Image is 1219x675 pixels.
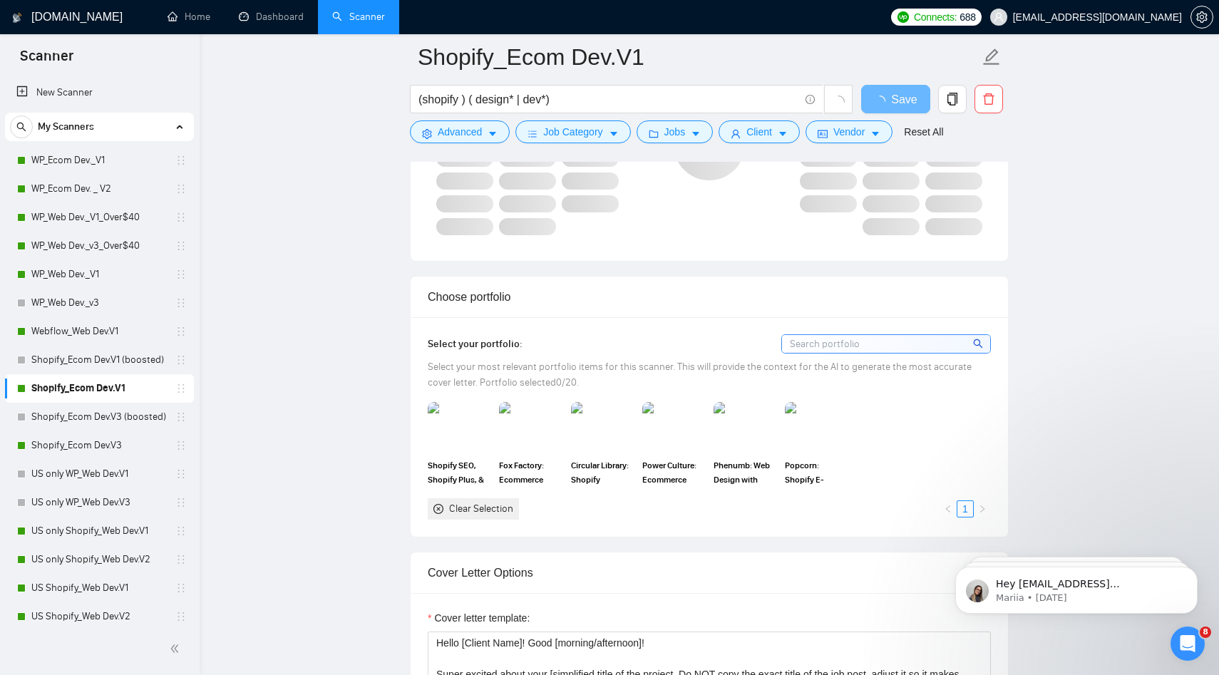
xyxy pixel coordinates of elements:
[175,611,187,622] span: holder
[973,336,985,351] span: search
[428,361,972,388] span: Select your most relevant portfolio items for this scanner. This will provide the context for the...
[418,91,799,108] input: Search Freelance Jobs...
[438,124,482,140] span: Advanced
[12,6,22,29] img: logo
[170,641,184,656] span: double-left
[571,402,634,452] img: portfolio thumbnail image
[428,338,523,350] span: Select your portfolio:
[974,85,1003,113] button: delete
[637,120,714,143] button: folderJobscaret-down
[175,497,187,508] span: holder
[38,113,94,141] span: My Scanners
[175,354,187,366] span: holder
[175,411,187,423] span: holder
[428,458,490,487] span: Shopify SEO, Shopify Plus, & Shopify Website Redesign | Supplement
[31,232,167,260] a: WP_Web Dev._v3_Over$40
[31,517,167,545] a: US only Shopify_Web Dev.V1
[939,93,966,105] span: copy
[488,128,498,139] span: caret-down
[31,602,167,631] a: US Shopify_Web Dev.V2
[891,91,917,108] span: Save
[168,11,210,23] a: homeHome
[175,212,187,223] span: holder
[31,346,167,374] a: Shopify_Ecom Dev.V1 (boosted)
[940,500,957,517] li: Previous Page
[428,552,991,593] div: Cover Letter Options
[422,128,432,139] span: setting
[934,537,1219,637] iframe: Intercom notifications message
[782,335,990,353] input: Search portfolio
[239,11,304,23] a: dashboardDashboard
[31,545,167,574] a: US only Shopify_Web Dev.V2
[897,11,909,23] img: upwork-logo.png
[785,402,848,452] img: portfolio thumbnail image
[940,500,957,517] button: left
[428,402,490,452] img: portfolio thumbnail image
[975,93,1002,105] span: delete
[175,468,187,480] span: holder
[1190,11,1213,23] a: setting
[982,48,1001,66] span: edit
[833,124,865,140] span: Vendor
[175,383,187,394] span: holder
[974,500,991,517] button: right
[31,203,167,232] a: WP_Web Dev._V1_Over$40
[1200,627,1211,638] span: 8
[528,128,538,139] span: bars
[778,128,788,139] span: caret-down
[428,277,991,317] div: Choose portfolio
[31,488,167,517] a: US only WP_Web Dev.V3
[609,128,619,139] span: caret-down
[175,155,187,166] span: holder
[5,78,194,107] li: New Scanner
[515,120,630,143] button: barsJob Categorycaret-down
[870,128,880,139] span: caret-down
[175,440,187,451] span: holder
[410,120,510,143] button: settingAdvancedcaret-down
[649,128,659,139] span: folder
[332,11,385,23] a: searchScanner
[642,402,705,452] img: portfolio thumbnail image
[418,39,979,75] input: Scanner name...
[642,458,705,487] span: Power Culture: Ecommerce Website Development with Shopify Theme
[499,402,562,452] img: portfolio thumbnail image
[31,431,167,460] a: Shopify_Ecom Dev.V3
[974,500,991,517] li: Next Page
[914,9,957,25] span: Connects:
[571,458,634,487] span: Circular Library: Shopify Ecommerce Development for Fashion Company
[449,501,513,517] div: Clear Selection
[31,403,167,431] a: Shopify_Ecom Dev.V3 (boosted)
[818,128,828,139] span: idcard
[874,96,891,107] span: loading
[31,460,167,488] a: US only WP_Web Dev.V1
[10,115,33,138] button: search
[664,124,686,140] span: Jobs
[11,122,32,132] span: search
[957,501,973,517] a: 1
[31,289,167,317] a: WP_Web Dev._v3
[714,402,776,452] img: portfolio thumbnail image
[806,120,893,143] button: idcardVendorcaret-down
[31,260,167,289] a: WP_Web Dev._V1
[994,12,1004,22] span: user
[175,183,187,195] span: holder
[499,458,562,487] span: Fox Factory: Ecommerce Website Development with Shopify Templates
[175,240,187,252] span: holder
[31,146,167,175] a: WP_Ecom Dev._V1
[957,500,974,517] li: 1
[746,124,772,140] span: Client
[175,525,187,537] span: holder
[31,175,167,203] a: WP_Ecom Dev. _ V2
[1190,6,1213,29] button: setting
[832,96,845,108] span: loading
[731,128,741,139] span: user
[938,85,967,113] button: copy
[806,95,815,104] span: info-circle
[785,458,848,487] span: Popcorn: Shopify E-Commerce Website Development
[175,554,187,565] span: holder
[428,610,530,626] label: Cover letter template:
[861,85,930,113] button: Save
